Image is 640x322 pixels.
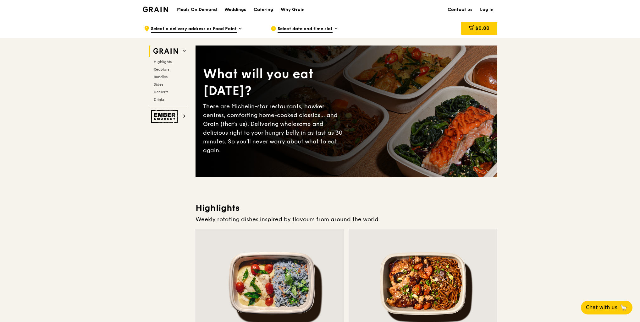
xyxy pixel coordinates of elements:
span: $0.00 [475,25,489,31]
div: Catering [254,0,273,19]
div: Weekly rotating dishes inspired by flavours from around the world. [196,215,497,224]
span: Regulars [154,67,169,72]
img: Grain [143,7,168,12]
span: Select date and time slot [278,26,333,33]
span: 🦙 [620,304,627,311]
span: Desserts [154,90,168,94]
img: Grain web logo [151,46,180,57]
span: Drinks [154,97,164,102]
a: Log in [476,0,497,19]
div: There are Michelin-star restaurants, hawker centres, comforting home-cooked classics… and Grain (... [203,102,346,155]
div: Why Grain [281,0,305,19]
h3: Highlights [196,202,497,214]
button: Chat with us🦙 [581,301,632,314]
h1: Meals On Demand [177,7,217,13]
a: Why Grain [277,0,308,19]
span: Sides [154,82,163,87]
span: Chat with us [586,304,617,311]
a: Weddings [221,0,250,19]
div: Weddings [224,0,246,19]
div: What will you eat [DATE]? [203,66,346,99]
a: Catering [250,0,277,19]
span: Highlights [154,60,172,64]
img: Ember Smokery web logo [151,110,180,123]
span: Bundles [154,75,168,79]
span: Select a delivery address or Food Point [151,26,237,33]
a: Contact us [444,0,476,19]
